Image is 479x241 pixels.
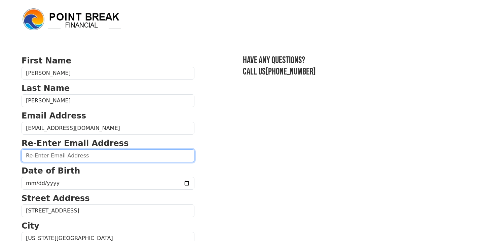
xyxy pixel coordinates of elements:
[22,111,86,120] strong: Email Address
[22,194,90,203] strong: Street Address
[22,84,70,93] strong: Last Name
[22,94,194,107] input: Last Name
[22,204,194,217] input: Street Address
[22,67,194,80] input: First Name
[22,149,194,162] input: Re-Enter Email Address
[22,166,80,176] strong: Date of Birth
[243,55,457,66] h3: Have any questions?
[22,122,194,135] input: Email Address
[22,221,39,231] strong: City
[22,139,128,148] strong: Re-Enter Email Address
[22,56,71,65] strong: First Name
[243,66,457,78] h3: Call us
[22,7,122,32] img: logo.png
[265,66,316,77] a: [PHONE_NUMBER]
